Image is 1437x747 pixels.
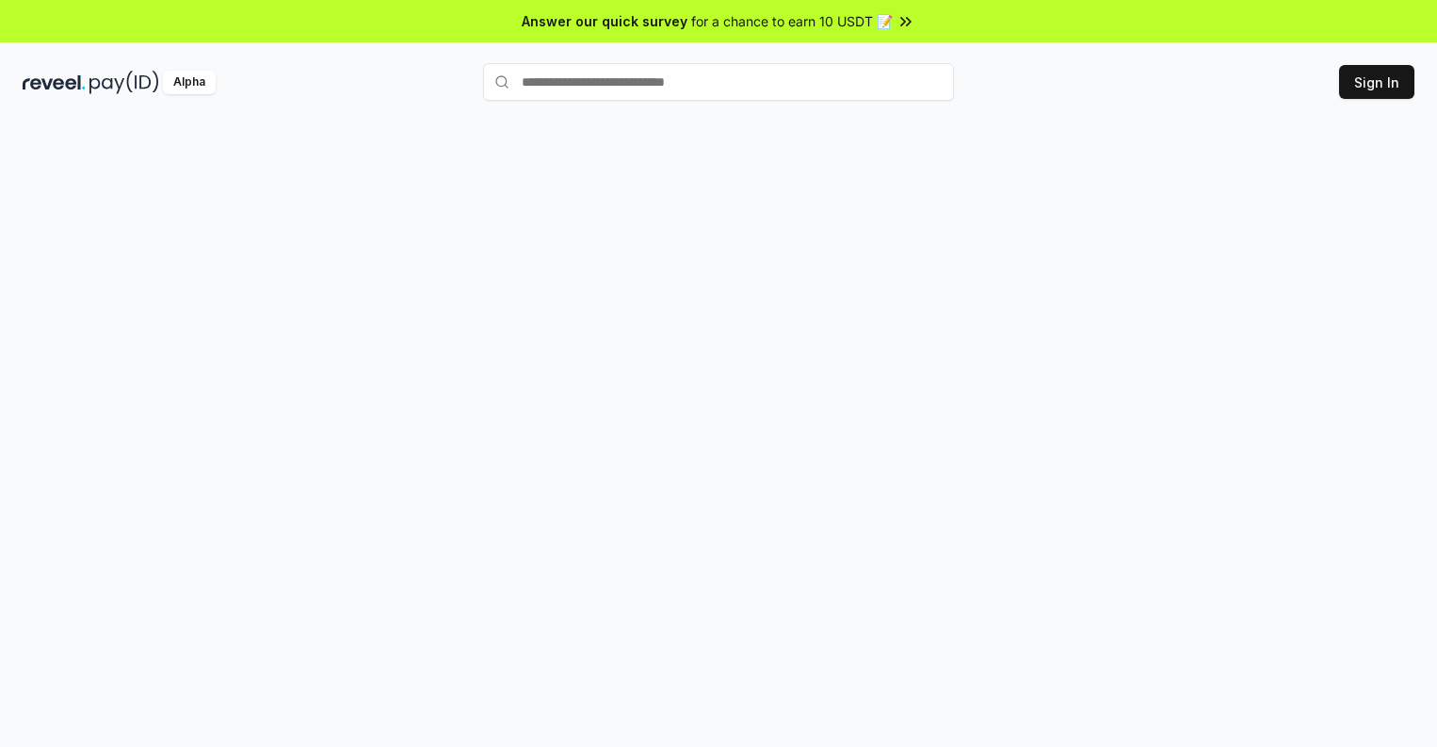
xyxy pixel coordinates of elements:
[1339,65,1414,99] button: Sign In
[23,71,86,94] img: reveel_dark
[522,11,687,31] span: Answer our quick survey
[691,11,893,31] span: for a chance to earn 10 USDT 📝
[163,71,216,94] div: Alpha
[89,71,159,94] img: pay_id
